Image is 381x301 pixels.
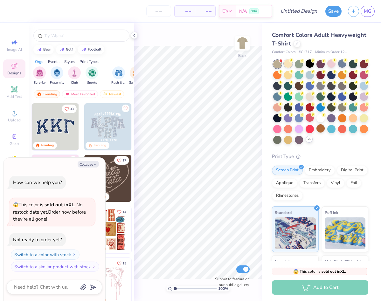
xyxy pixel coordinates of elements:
[45,202,74,208] strong: sold out in XL
[35,59,43,65] div: Orgs
[315,50,347,55] span: Minimum Order: 12 +
[218,286,228,291] span: 100 %
[346,178,361,188] div: Foil
[11,262,99,272] button: Switch to a similar product with stock
[293,269,299,275] span: 😱
[80,59,99,65] div: Print Types
[11,250,80,260] button: Switch to a color with stock
[275,209,292,216] span: Standard
[122,262,126,265] span: 15
[62,105,77,113] button: Like
[100,90,124,98] div: Newest
[41,143,54,148] div: Trending
[68,66,81,85] div: filter for Club
[86,66,98,85] button: filter button
[69,156,77,164] button: Like
[50,66,64,85] button: filter button
[272,153,368,160] div: Print Type
[299,178,325,188] div: Transfers
[299,50,312,55] span: # C1717
[111,66,126,85] div: filter for Rush & Bid
[32,103,79,150] img: 3b9aba4f-e317-4aa7-a679-c95a879539bd
[115,69,122,77] img: Rush & Bid Image
[81,48,87,51] img: trend_line.gif
[275,258,290,265] span: Neon Ink
[199,8,211,15] span: – –
[78,161,99,168] button: Collapse
[272,166,303,175] div: Screen Print
[93,143,106,148] div: Trending
[103,92,108,96] img: Newest.gif
[129,66,143,85] div: filter for Game Day
[111,80,126,85] span: Rush & Bid
[238,53,246,58] div: Back
[325,209,338,216] span: Puff Ink
[10,141,19,146] span: Greek
[71,80,78,85] span: Club
[122,105,129,112] button: Like
[236,37,249,50] img: Back
[13,202,18,208] span: 😱
[325,6,342,17] button: Save
[293,269,346,274] span: This color is .
[122,210,126,214] span: 14
[59,48,65,51] img: trend_line.gif
[53,69,60,77] img: Fraternity Image
[146,5,171,17] input: – –
[131,103,178,150] img: a3f22b06-4ee5-423c-930f-667ff9442f68
[84,155,131,202] img: 12710c6a-dcc0-49ce-8688-7fe8d5f96fe2
[325,217,366,249] img: Puff Ink
[114,156,129,165] button: Like
[7,94,22,99] span: Add Text
[33,45,54,54] button: bear
[87,80,97,85] span: Sports
[325,258,362,265] span: Metallic & Glitter Ink
[50,66,64,85] div: filter for Fraternity
[78,45,104,54] button: football
[275,217,316,249] img: Standard
[114,259,129,268] button: Like
[43,48,51,51] div: bear
[36,69,43,77] img: Sorority Image
[13,236,62,243] div: Not ready to order yet?
[70,107,74,111] span: 33
[72,253,76,257] img: Switch to a color with stock
[37,92,42,96] img: trending.gif
[131,155,178,202] img: ead2b24a-117b-4488-9b34-c08fd5176a7b
[272,50,295,55] span: Comfort Colors
[64,59,75,65] div: Styles
[33,66,46,85] button: filter button
[322,269,345,274] strong: sold out in XL
[84,206,131,253] img: 6de2c09e-6ade-4b04-8ea6-6dac27e4729e
[337,166,368,175] div: Digital Print
[88,69,96,77] img: Sports Image
[239,8,247,15] span: N/A
[56,45,76,54] button: golf
[272,31,366,47] span: Comfort Colors Adult Heavyweight T-Shirt
[37,48,42,51] img: trend_line.gif
[122,159,126,162] span: 17
[79,155,126,202] img: 5ee11766-d822-42f5-ad4e-763472bf8dcf
[79,103,126,150] img: edfb13fc-0e43-44eb-bea2-bf7fc0dd67f9
[65,92,70,96] img: most_fav.gif
[32,155,79,202] img: 9980f5e8-e6a1-4b4a-8839-2b0e9349023c
[129,80,143,85] span: Game Day
[251,9,257,13] span: FREE
[84,103,131,150] img: 5a4b4175-9e88-49c8-8a23-26d96782ddc6
[71,69,78,77] img: Club Image
[34,90,60,98] div: Trending
[13,202,86,222] span: This color is . No restock date yet. Order now before they're all gone!
[327,178,344,188] div: Vinyl
[361,6,375,17] a: MG
[364,8,371,15] span: MG
[88,48,101,51] div: football
[131,206,178,253] img: b0e5e834-c177-467b-9309-b33acdc40f03
[7,71,21,76] span: Designs
[86,66,98,85] div: filter for Sports
[272,178,297,188] div: Applique
[133,69,140,77] img: Game Day Image
[111,66,126,85] button: filter button
[48,59,59,65] div: Events
[68,66,81,85] button: filter button
[44,32,125,39] input: Try "Alpha"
